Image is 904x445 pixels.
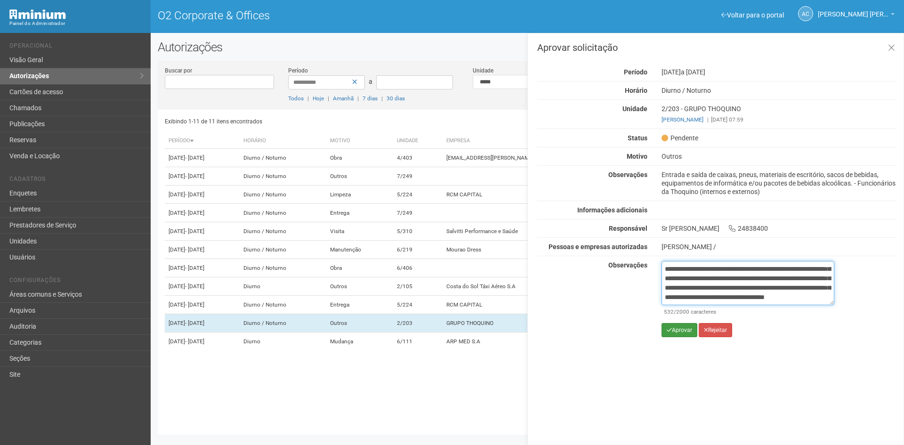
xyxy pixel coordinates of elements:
[798,6,813,21] a: AC
[9,277,144,287] li: Configurações
[654,170,904,196] div: Entrada e saída de caixas, pneus, materiais de escritório, sacos de bebidas, equipamentos de info...
[165,114,528,129] div: Exibindo 1-11 de 11 itens encontrados
[240,314,327,332] td: Diurno / Noturno
[165,133,240,149] th: Período
[307,95,309,102] span: |
[393,296,443,314] td: 5/224
[721,11,784,19] a: Voltar para o portal
[165,332,240,351] td: [DATE]
[9,42,144,52] li: Operacional
[333,95,354,102] a: Amanhã
[662,323,697,337] button: Aprovar
[681,68,705,76] span: a [DATE]
[165,167,240,186] td: [DATE]
[443,277,679,296] td: Costa do Sol Táxi Aéreo S.A
[240,332,327,351] td: Diurno
[609,225,647,232] strong: Responsável
[288,66,308,75] label: Período
[393,222,443,241] td: 5/310
[393,277,443,296] td: 2/105
[158,40,897,54] h2: Autorizações
[328,95,329,102] span: |
[165,259,240,277] td: [DATE]
[393,314,443,332] td: 2/203
[699,323,732,337] button: Rejeitar
[326,259,393,277] td: Obra
[393,167,443,186] td: 7/249
[165,314,240,332] td: [DATE]
[818,1,888,18] span: Ana Carla de Carvalho Silva
[240,259,327,277] td: Diurno / Noturno
[443,314,679,332] td: GRUPO THOQUINO
[549,243,647,251] strong: Pessoas e empresas autorizadas
[662,134,698,142] span: Pendente
[443,149,679,167] td: [EMAIL_ADDRESS][PERSON_NAME][DOMAIN_NAME]
[393,204,443,222] td: 7/249
[387,95,405,102] a: 30 dias
[185,246,204,253] span: - [DATE]
[393,186,443,204] td: 5/224
[707,116,709,123] span: |
[443,241,679,259] td: Mourao Dress
[185,210,204,216] span: - [DATE]
[240,222,327,241] td: Diurno / Noturno
[664,307,832,316] div: /2000 caracteres
[326,167,393,186] td: Outros
[165,222,240,241] td: [DATE]
[326,296,393,314] td: Entrega
[654,152,904,161] div: Outros
[624,68,647,76] strong: Período
[381,95,383,102] span: |
[473,66,493,75] label: Unidade
[608,261,647,269] strong: Observações
[443,186,679,204] td: RCM CAPITAL
[288,95,304,102] a: Todos
[165,296,240,314] td: [DATE]
[393,259,443,277] td: 6/406
[185,301,204,308] span: - [DATE]
[393,133,443,149] th: Unidade
[662,116,703,123] a: [PERSON_NAME]
[326,149,393,167] td: Obra
[608,171,647,178] strong: Observações
[185,283,204,290] span: - [DATE]
[240,296,327,314] td: Diurno / Noturno
[662,243,896,251] div: [PERSON_NAME] /
[326,204,393,222] td: Entrega
[326,241,393,259] td: Manutenção
[165,241,240,259] td: [DATE]
[185,228,204,235] span: - [DATE]
[240,277,327,296] td: Diurno
[185,173,204,179] span: - [DATE]
[654,224,904,233] div: Sr [PERSON_NAME] 24838400
[662,115,896,124] div: [DATE] 07:59
[326,133,393,149] th: Motivo
[240,204,327,222] td: Diurno / Noturno
[393,241,443,259] td: 6/219
[326,277,393,296] td: Outros
[165,149,240,167] td: [DATE]
[326,314,393,332] td: Outros
[882,38,901,58] a: Fechar
[654,68,904,76] div: [DATE]
[313,95,324,102] a: Hoje
[185,338,204,345] span: - [DATE]
[625,87,647,94] strong: Horário
[443,133,679,149] th: Empresa
[165,66,192,75] label: Buscar por
[326,222,393,241] td: Visita
[393,149,443,167] td: 4/403
[664,308,674,315] span: 532
[627,153,647,160] strong: Motivo
[9,19,144,28] div: Painel do Administrador
[185,154,204,161] span: - [DATE]
[537,43,896,52] h3: Aprovar solicitação
[443,296,679,314] td: RCM CAPITAL
[185,265,204,271] span: - [DATE]
[628,134,647,142] strong: Status
[818,12,895,19] a: [PERSON_NAME] [PERSON_NAME]
[622,105,647,113] strong: Unidade
[326,332,393,351] td: Mudança
[165,186,240,204] td: [DATE]
[240,167,327,186] td: Diurno / Noturno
